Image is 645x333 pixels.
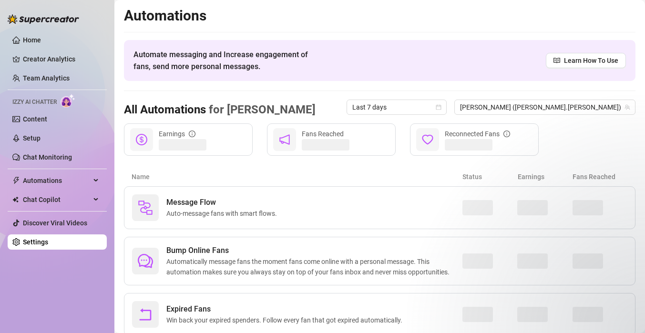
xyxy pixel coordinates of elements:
span: Automations [23,173,91,188]
span: heart [422,134,433,145]
article: Status [462,172,518,182]
h3: All Automations [124,102,316,118]
div: Earnings [159,129,195,139]
span: Win back your expired spenders. Follow every fan that got expired automatically. [166,315,406,325]
span: Auto-message fans with smart flows. [166,208,281,219]
article: Name [132,172,462,182]
span: notification [279,134,290,145]
span: Izzy AI Chatter [12,98,57,107]
a: Learn How To Use [546,53,626,68]
span: Last 7 days [352,100,441,114]
span: Message Flow [166,197,281,208]
span: read [553,57,560,64]
iframe: Intercom live chat [613,301,635,323]
a: Creator Analytics [23,51,99,67]
span: dollar [136,134,147,145]
img: svg%3e [138,200,153,215]
img: logo-BBDzfeDw.svg [8,14,79,24]
span: for [PERSON_NAME] [206,103,316,116]
span: rollback [138,307,153,322]
span: info-circle [503,131,510,137]
img: Chat Copilot [12,196,19,203]
a: Chat Monitoring [23,153,72,161]
a: Content [23,115,47,123]
a: Settings [23,238,48,246]
span: Donna (donna.derrico) [460,100,630,114]
span: Expired Fans [166,303,406,315]
span: Fans Reached [302,130,344,138]
span: Bump Online Fans [166,245,462,256]
span: calendar [436,104,441,110]
span: team [625,104,630,110]
span: info-circle [189,131,195,137]
span: Chat Copilot [23,192,91,207]
img: AI Chatter [61,94,75,108]
a: Team Analytics [23,74,70,82]
span: Automate messaging and Increase engagement of fans, send more personal messages. [133,49,317,72]
h2: Automations [124,7,635,25]
article: Earnings [518,172,573,182]
span: comment [138,253,153,269]
a: Discover Viral Videos [23,219,87,227]
span: thunderbolt [12,177,20,184]
a: Setup [23,134,41,142]
a: Home [23,36,41,44]
span: Learn How To Use [564,55,618,66]
div: Reconnected Fans [445,129,510,139]
span: Automatically message fans the moment fans come online with a personal message. This automation m... [166,256,462,277]
article: Fans Reached [573,172,628,182]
